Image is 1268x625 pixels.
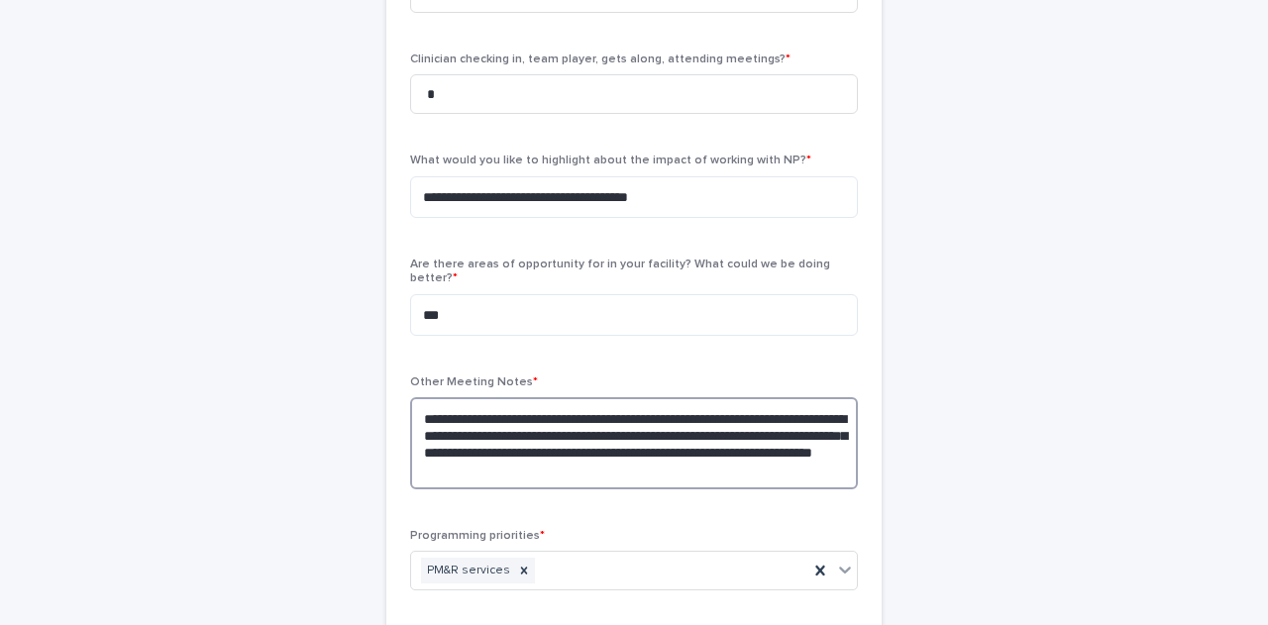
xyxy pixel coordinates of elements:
[410,530,545,542] span: Programming priorities
[410,259,830,284] span: Are there areas of opportunity for in your facility? What could we be doing better?
[410,376,538,388] span: Other Meeting Notes
[410,53,791,65] span: Clinician checking in, team player, gets along, attending meetings?
[410,155,811,166] span: What would you like to highlight about the impact of working with NP?
[421,558,513,584] div: PM&R services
